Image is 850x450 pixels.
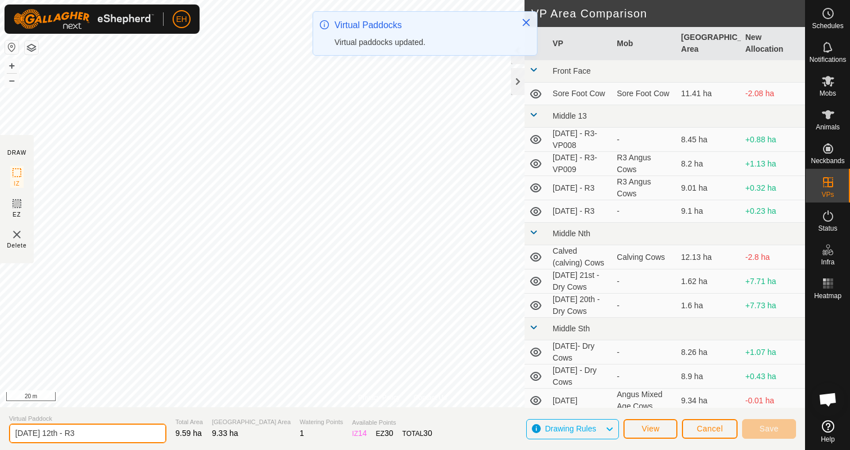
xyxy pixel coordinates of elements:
span: VPs [821,191,834,198]
span: Notifications [810,56,846,63]
td: Calved (calving) Cows [548,245,612,269]
span: Cancel [697,424,723,433]
span: Delete [7,241,27,250]
span: Mobs [820,90,836,97]
span: Middle Sth [553,324,590,333]
td: 9.01 ha [677,176,741,200]
img: VP [10,228,24,241]
div: Calving Cows [617,251,672,263]
span: [GEOGRAPHIC_DATA] Area [212,417,291,427]
button: View [623,419,677,439]
button: + [5,59,19,73]
span: Total Area [175,417,203,427]
td: +7.71 ha [741,269,805,294]
td: 8.2 ha [677,152,741,176]
td: +0.23 ha [741,200,805,223]
td: 8.9 ha [677,364,741,389]
span: 9.33 ha [212,429,238,438]
div: TOTAL [403,427,432,439]
td: +0.32 ha [741,176,805,200]
span: View [641,424,659,433]
a: Privacy Policy [358,393,400,403]
td: 1.6 ha [677,294,741,318]
img: Gallagher Logo [13,9,154,29]
span: Save [759,424,779,433]
span: Front Face [553,66,591,75]
td: +1.13 ha [741,152,805,176]
td: [DATE] - R3-VP008 [548,128,612,152]
td: -2.8 ha [741,245,805,269]
td: 9.34 ha [677,389,741,413]
div: IZ [352,427,367,439]
td: [DATE] - R3-VP009 [548,152,612,176]
th: [GEOGRAPHIC_DATA] Area [677,27,741,60]
div: - [617,134,672,146]
button: Close [518,15,534,30]
th: New Allocation [741,27,805,60]
div: EZ [376,427,394,439]
span: Middle Nth [553,229,590,238]
div: - [617,276,672,287]
div: Virtual Paddocks [334,19,510,32]
td: 12.13 ha [677,245,741,269]
a: Contact Us [414,393,447,403]
td: 8.26 ha [677,340,741,364]
button: Map Layers [25,41,38,55]
div: R3 Angus Cows [617,176,672,200]
div: DRAW [7,148,26,157]
td: -0.01 ha [741,389,805,413]
td: [DATE]- Dry Cows [548,340,612,364]
span: 30 [385,429,394,438]
td: +7.73 ha [741,294,805,318]
td: 1.62 ha [677,269,741,294]
button: – [5,74,19,87]
div: Angus Mixed Age Cows [617,389,672,412]
td: 9.1 ha [677,200,741,223]
span: Neckbands [811,157,844,164]
a: Open chat [811,382,845,416]
span: 9.59 ha [175,429,202,438]
td: Sore Foot Cow [548,83,612,105]
div: Virtual paddocks updated. [334,37,510,48]
span: Animals [816,124,840,130]
span: IZ [14,179,20,188]
span: Watering Points [300,417,343,427]
td: +0.88 ha [741,128,805,152]
span: EZ [13,210,21,219]
div: - [617,346,672,358]
button: Save [742,419,796,439]
span: Infra [821,259,834,265]
button: Reset Map [5,40,19,54]
span: 1 [300,429,304,438]
td: -2.08 ha [741,83,805,105]
span: Status [818,225,837,232]
td: [DATE] - R3 [548,200,612,223]
td: 11.41 ha [677,83,741,105]
span: Heatmap [814,292,842,299]
th: Mob [612,27,676,60]
div: - [617,300,672,312]
span: Help [821,436,835,443]
span: Virtual Paddock [9,414,166,424]
td: +1.07 ha [741,340,805,364]
button: Cancel [682,419,738,439]
span: 14 [358,429,367,438]
td: +0.43 ha [741,364,805,389]
span: 30 [423,429,432,438]
td: [DATE] 20th - Dry Cows [548,294,612,318]
h2: VP Area Comparison [531,7,805,20]
span: Available Points [352,418,432,427]
div: - [617,371,672,382]
td: [DATE] - R3 [548,176,612,200]
div: R3 Angus Cows [617,152,672,175]
a: Help [806,416,850,447]
span: Schedules [812,22,843,29]
th: VP [548,27,612,60]
div: Sore Foot Cow [617,88,672,100]
td: [DATE] [548,389,612,413]
span: EH [176,13,187,25]
div: - [617,205,672,217]
span: Middle 13 [553,111,587,120]
td: 8.45 ha [677,128,741,152]
td: [DATE] 21st - Dry Cows [548,269,612,294]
